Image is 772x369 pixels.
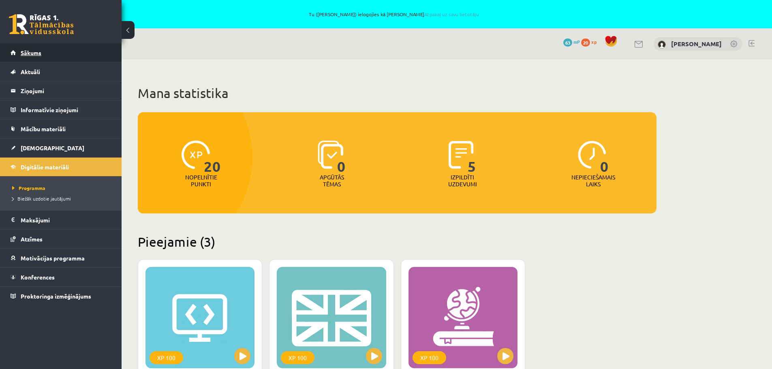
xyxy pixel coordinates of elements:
h1: Mana statistika [138,85,657,101]
span: Aktuāli [21,68,40,75]
span: mP [573,38,580,45]
p: Apgūtās tēmas [316,174,348,188]
a: Rīgas 1. Tālmācības vidusskola [9,14,74,34]
a: Motivācijas programma [11,249,111,267]
div: XP 100 [413,351,446,364]
a: Informatīvie ziņojumi [11,100,111,119]
img: icon-learned-topics-4a711ccc23c960034f471b6e78daf4a3bad4a20eaf4de84257b87e66633f6470.svg [318,141,343,169]
span: 5 [468,141,476,174]
span: 20 [204,141,221,174]
span: 20 [581,38,590,47]
a: Atpakaļ uz savu lietotāju [424,11,479,17]
a: Maksājumi [11,211,111,229]
span: Proktoringa izmēģinājums [21,292,91,300]
legend: Informatīvie ziņojumi [21,100,111,119]
span: Digitālie materiāli [21,163,69,171]
p: Nopelnītie punkti [185,174,217,188]
span: [DEMOGRAPHIC_DATA] [21,144,84,151]
a: Ziņojumi [11,81,111,100]
span: Biežāk uzdotie jautājumi [12,195,71,202]
a: Proktoringa izmēģinājums [11,287,111,305]
a: [DEMOGRAPHIC_DATA] [11,139,111,157]
img: icon-xp-0682a9bc20223a9ccc6f5883a126b849a74cddfe5390d2b41b4391c66f2066e7.svg [182,141,210,169]
span: Atzīmes [21,235,43,243]
div: XP 100 [150,351,183,364]
a: Digitālie materiāli [11,158,111,176]
a: Aktuāli [11,62,111,81]
a: Sākums [11,43,111,62]
a: Atzīmes [11,230,111,248]
span: Motivācijas programma [21,254,85,262]
p: Nepieciešamais laiks [571,174,615,188]
a: Konferences [11,268,111,286]
span: 0 [337,141,346,174]
a: Mācību materiāli [11,119,111,138]
span: Sākums [21,49,41,56]
h2: Pieejamie (3) [138,234,657,250]
img: icon-clock-7be60019b62300814b6bd22b8e044499b485619524d84068768e800edab66f18.svg [578,141,606,169]
a: Programma [12,184,113,192]
span: xp [591,38,597,45]
span: 0 [600,141,609,174]
span: Tu ([PERSON_NAME]) ielogojies kā [PERSON_NAME] [93,12,695,17]
p: Izpildīti uzdevumi [447,174,478,188]
a: Biežāk uzdotie jautājumi [12,195,113,202]
a: 20 xp [581,38,601,45]
legend: Maksājumi [21,211,111,229]
a: 63 mP [563,38,580,45]
div: XP 100 [281,351,314,364]
span: 63 [563,38,572,47]
span: Mācību materiāli [21,125,66,132]
img: Angelisa Kuzņecova [658,41,666,49]
span: Konferences [21,273,55,281]
a: [PERSON_NAME] [671,40,722,48]
img: icon-completed-tasks-ad58ae20a441b2904462921112bc710f1caf180af7a3daa7317a5a94f2d26646.svg [449,141,474,169]
span: Programma [12,185,45,191]
legend: Ziņojumi [21,81,111,100]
